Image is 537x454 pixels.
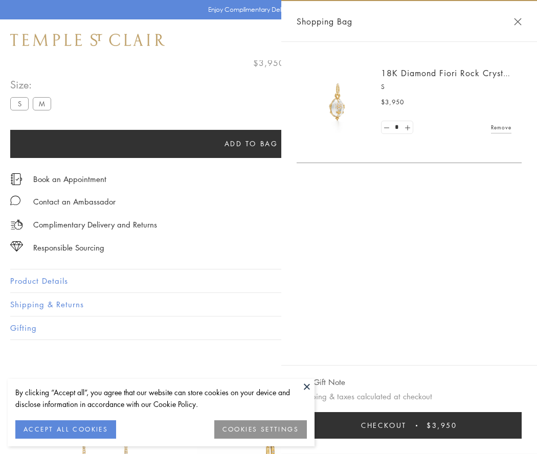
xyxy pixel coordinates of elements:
p: Complimentary Delivery and Returns [33,218,157,231]
button: COOKIES SETTINGS [214,420,307,439]
h3: You May Also Like [26,376,511,393]
span: $3,950 [427,420,457,431]
label: M [33,97,51,110]
span: $3,950 [381,97,404,107]
img: Temple St. Clair [10,34,165,46]
a: Set quantity to 0 [382,121,392,134]
button: Add to bag [10,130,492,158]
button: ACCEPT ALL COOKIES [15,420,116,439]
div: Contact an Ambassador [33,195,116,208]
span: Checkout [361,420,407,431]
button: Close Shopping Bag [514,18,522,26]
button: Gifting [10,316,527,339]
span: Size: [10,76,55,93]
label: S [10,97,29,110]
a: Remove [491,122,511,133]
img: MessageIcon-01_2.svg [10,195,20,206]
a: Set quantity to 2 [402,121,412,134]
span: $3,950 [253,56,284,70]
img: P51889-E11FIORI [307,72,368,133]
button: Checkout $3,950 [297,412,522,439]
button: Product Details [10,269,527,292]
img: icon_delivery.svg [10,218,23,231]
img: icon_appointment.svg [10,173,23,185]
span: Add to bag [225,138,278,149]
span: Shopping Bag [297,15,352,28]
p: Enjoy Complimentary Delivery & Returns [208,5,324,15]
div: Responsible Sourcing [33,241,104,254]
button: Shipping & Returns [10,293,527,316]
a: Book an Appointment [33,173,106,185]
button: Add Gift Note [297,376,345,389]
img: icon_sourcing.svg [10,241,23,252]
div: By clicking “Accept all”, you agree that our website can store cookies on your device and disclos... [15,387,307,410]
p: S [381,82,511,92]
p: Shipping & taxes calculated at checkout [297,390,522,403]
